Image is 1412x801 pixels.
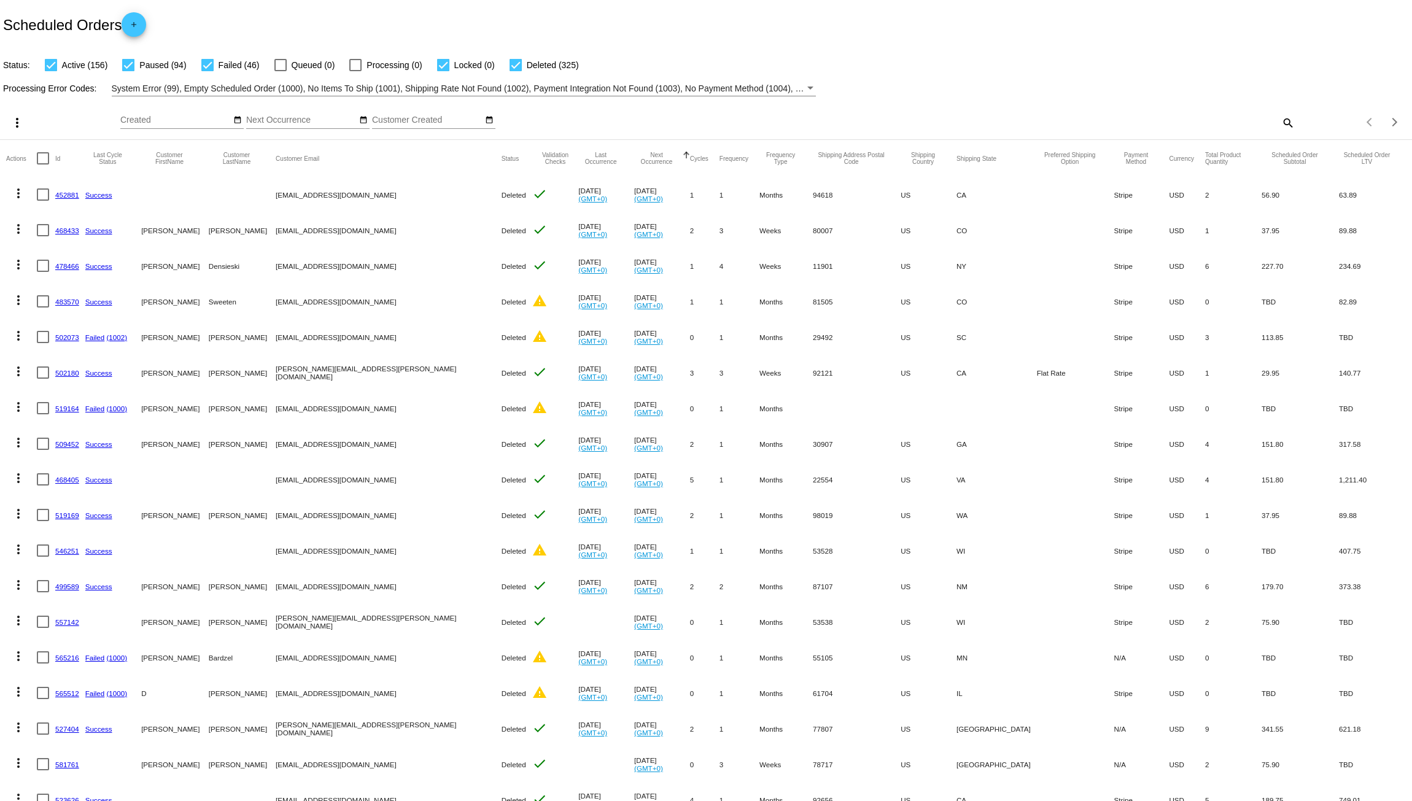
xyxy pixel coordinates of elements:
[759,426,813,462] mat-cell: Months
[276,155,319,162] button: Change sorting for CustomerEmail
[813,319,901,355] mat-cell: 29492
[1114,462,1170,497] mat-cell: Stripe
[276,390,502,426] mat-cell: [EMAIL_ADDRESS][DOMAIN_NAME]
[85,511,112,519] a: Success
[1205,604,1262,640] mat-cell: 2
[634,479,663,487] a: (GMT+0)
[578,640,634,675] mat-cell: [DATE]
[85,226,112,234] a: Success
[1169,248,1205,284] mat-cell: USD
[1114,248,1170,284] mat-cell: Stripe
[690,640,720,675] mat-cell: 0
[276,568,502,604] mat-cell: [EMAIL_ADDRESS][DOMAIN_NAME]
[634,230,663,238] a: (GMT+0)
[578,390,634,426] mat-cell: [DATE]
[85,547,112,555] a: Success
[246,115,357,125] input: Next Occurrence
[720,533,759,568] mat-cell: 1
[141,152,198,165] button: Change sorting for CustomerFirstName
[1339,152,1395,165] button: Change sorting for LifetimeValue
[1114,177,1170,212] mat-cell: Stripe
[956,497,1037,533] mat-cell: WA
[1205,568,1262,604] mat-cell: 6
[578,319,634,355] mat-cell: [DATE]
[634,515,663,523] a: (GMT+0)
[759,212,813,248] mat-cell: Weeks
[901,426,956,462] mat-cell: US
[956,462,1037,497] mat-cell: VA
[85,333,105,341] a: Failed
[720,177,759,212] mat-cell: 1
[1114,497,1170,533] mat-cell: Stripe
[107,404,128,412] a: (1000)
[141,212,209,248] mat-cell: [PERSON_NAME]
[578,212,634,248] mat-cell: [DATE]
[901,177,956,212] mat-cell: US
[1339,390,1406,426] mat-cell: TBD
[85,152,130,165] button: Change sorting for LastProcessingCycleId
[1169,177,1205,212] mat-cell: USD
[690,248,720,284] mat-cell: 1
[141,284,209,319] mat-cell: [PERSON_NAME]
[634,568,690,604] mat-cell: [DATE]
[813,462,901,497] mat-cell: 22554
[690,319,720,355] mat-cell: 0
[813,604,901,640] mat-cell: 53538
[720,604,759,640] mat-cell: 1
[1262,212,1339,248] mat-cell: 37.95
[578,568,634,604] mat-cell: [DATE]
[1262,497,1339,533] mat-cell: 37.95
[1262,284,1339,319] mat-cell: TBD
[956,177,1037,212] mat-cell: CA
[720,355,759,390] mat-cell: 3
[1169,390,1205,426] mat-cell: USD
[690,212,720,248] mat-cell: 2
[901,355,956,390] mat-cell: US
[720,568,759,604] mat-cell: 2
[276,284,502,319] mat-cell: [EMAIL_ADDRESS][DOMAIN_NAME]
[55,476,79,484] a: 468405
[1114,319,1170,355] mat-cell: Stripe
[1205,248,1262,284] mat-cell: 6
[578,551,607,559] a: (GMT+0)
[1339,568,1406,604] mat-cell: 373.38
[634,266,663,274] a: (GMT+0)
[11,293,26,308] mat-icon: more_vert
[759,248,813,284] mat-cell: Weeks
[209,497,276,533] mat-cell: [PERSON_NAME]
[11,257,26,272] mat-icon: more_vert
[1205,177,1262,212] mat-cell: 2
[55,191,79,199] a: 452881
[1262,152,1328,165] button: Change sorting for Subtotal
[141,497,209,533] mat-cell: [PERSON_NAME]
[759,177,813,212] mat-cell: Months
[759,604,813,640] mat-cell: Months
[578,177,634,212] mat-cell: [DATE]
[634,152,679,165] button: Change sorting for NextOccurrenceUtc
[276,497,502,533] mat-cell: [EMAIL_ADDRESS][DOMAIN_NAME]
[690,568,720,604] mat-cell: 2
[55,618,79,626] a: 557142
[55,155,60,162] button: Change sorting for Id
[1339,533,1406,568] mat-cell: 407.75
[1262,355,1339,390] mat-cell: 29.95
[209,640,276,675] mat-cell: Bardzel
[55,262,79,270] a: 478466
[956,604,1037,640] mat-cell: WI
[690,284,720,319] mat-cell: 1
[85,191,112,199] a: Success
[720,284,759,319] mat-cell: 1
[901,604,956,640] mat-cell: US
[634,284,690,319] mat-cell: [DATE]
[901,462,956,497] mat-cell: US
[372,115,483,125] input: Customer Created
[276,533,502,568] mat-cell: [EMAIL_ADDRESS][DOMAIN_NAME]
[141,426,209,462] mat-cell: [PERSON_NAME]
[578,515,607,523] a: (GMT+0)
[720,390,759,426] mat-cell: 1
[759,390,813,426] mat-cell: Months
[759,152,802,165] button: Change sorting for FrequencyType
[141,390,209,426] mat-cell: [PERSON_NAME]
[1339,462,1406,497] mat-cell: 1,211.40
[634,390,690,426] mat-cell: [DATE]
